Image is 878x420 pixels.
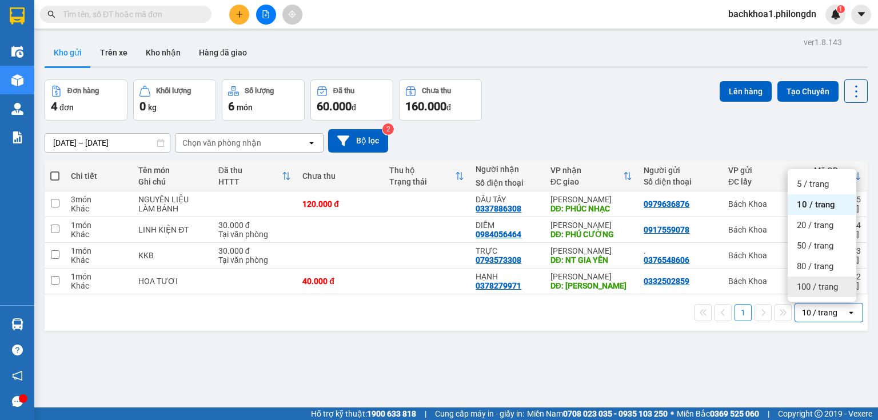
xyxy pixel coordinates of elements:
div: Tên món [138,166,207,175]
div: DĐ: PHÚ CƯỜNG [550,230,633,239]
img: warehouse-icon [11,74,23,86]
th: Toggle SortBy [808,161,867,191]
div: 0376548606 [644,255,689,265]
div: Bách Khoa [728,277,803,286]
span: món [237,103,253,112]
div: Khác [71,281,127,290]
th: Toggle SortBy [545,161,638,191]
span: 160.000 [405,99,446,113]
span: PHÚC NHẠC [98,65,160,105]
input: Tìm tên, số ĐT hoặc mã đơn [63,8,198,21]
div: 1 món [71,246,127,255]
div: 30.000 đ [218,246,292,255]
div: Ghi chú [138,177,207,186]
div: [PERSON_NAME] [550,221,633,230]
button: file-add [256,5,276,25]
div: [PERSON_NAME] [550,272,633,281]
span: Cung cấp máy in - giấy in: [435,407,524,420]
div: Số lượng [245,87,274,95]
div: Chưa thu [302,171,378,181]
div: Đơn hàng [67,87,99,95]
button: Kho nhận [137,39,190,66]
div: Tại văn phòng [218,230,292,239]
strong: 1900 633 818 [367,409,416,418]
div: 0337886308 [476,204,521,213]
div: 3 món [71,195,127,204]
img: icon-new-feature [831,9,841,19]
span: DĐ: [98,71,114,83]
div: DÂU TÂY [476,195,538,204]
button: Hàng đã giao [190,39,256,66]
sup: 2 [382,123,394,135]
span: search [47,10,55,18]
button: Tạo Chuyến [777,81,839,102]
div: 120.000 đ [302,199,378,209]
div: KKB [138,251,207,260]
span: Hỗ trợ kỹ thuật: [311,407,416,420]
div: DÂU TÂY [98,35,189,49]
span: Gửi: [10,11,27,23]
div: Số điện thoại [644,177,717,186]
div: Bách Khoa [10,10,90,23]
button: Đơn hàng4đơn [45,79,127,121]
img: warehouse-icon [11,46,23,58]
ul: Menu [788,169,856,302]
span: 10 / trang [797,199,835,210]
div: [PERSON_NAME] [98,10,189,35]
span: 4 [51,99,57,113]
div: Chọn văn phòng nhận [182,137,261,149]
span: message [12,396,23,407]
th: Toggle SortBy [723,161,808,191]
div: VP gửi [728,166,793,175]
div: Khác [71,204,127,213]
div: Khối lượng [156,87,191,95]
span: notification [12,370,23,381]
div: ĐC giao [550,177,624,186]
div: 30.000 đ [218,221,292,230]
th: Toggle SortBy [213,161,297,191]
span: 20 / trang [797,219,833,231]
div: Người nhận [476,165,538,174]
div: Bách Khoa [728,225,803,234]
div: 0378279971 [476,281,521,290]
div: . [644,246,717,255]
img: warehouse-icon [11,318,23,330]
div: Người gửi [644,166,717,175]
button: 1 [735,304,752,321]
span: ⚪️ [671,411,674,416]
span: copyright [815,410,823,418]
div: 1 món [71,272,127,281]
div: Chưa thu [422,87,451,95]
div: Chi tiết [71,171,127,181]
div: ver 1.8.143 [804,36,842,49]
div: 0332502859 [644,277,689,286]
span: kg [148,103,157,112]
div: [PERSON_NAME] [550,195,633,204]
strong: 0708 023 035 - 0935 103 250 [563,409,668,418]
span: 6 [228,99,234,113]
span: | [768,407,769,420]
span: 60.000 [317,99,352,113]
div: TRỰC [476,246,538,255]
div: NGUYÊN LIỆU LÀM BÁNH [138,195,207,213]
img: solution-icon [11,131,23,143]
button: Khối lượng0kg [133,79,216,121]
div: HẠNH [476,272,538,281]
span: Miền Nam [527,407,668,420]
div: ĐC lấy [728,177,793,186]
span: 1 [839,5,843,13]
div: LINH KIỆN ĐT [138,225,207,234]
span: Miền Bắc [677,407,759,420]
div: 40.000 đ [302,277,378,286]
span: 80 / trang [797,261,833,272]
button: Kho gửi [45,39,91,66]
span: aim [288,10,296,18]
span: 100 / trang [797,281,838,293]
button: Số lượng6món [222,79,305,121]
button: Lên hàng [720,81,772,102]
strong: 0369 525 060 [710,409,759,418]
span: đ [352,103,356,112]
div: Bách Khoa [728,251,803,260]
span: question-circle [12,345,23,355]
div: Khác [71,230,127,239]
